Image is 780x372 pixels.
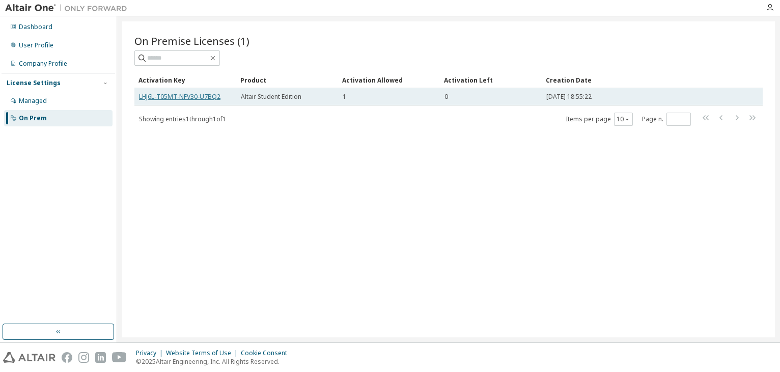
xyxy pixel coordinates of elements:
[136,357,293,366] p: © 2025 Altair Engineering, Inc. All Rights Reserved.
[3,352,55,363] img: altair_logo.svg
[78,352,89,363] img: instagram.svg
[343,93,346,101] span: 1
[617,115,630,123] button: 10
[19,114,47,122] div: On Prem
[19,60,67,68] div: Company Profile
[444,72,538,88] div: Activation Left
[19,41,53,49] div: User Profile
[139,115,226,123] span: Showing entries 1 through 1 of 1
[241,349,293,357] div: Cookie Consent
[546,72,718,88] div: Creation Date
[166,349,241,357] div: Website Terms of Use
[19,97,47,105] div: Managed
[95,352,106,363] img: linkedin.svg
[112,352,127,363] img: youtube.svg
[241,93,301,101] span: Altair Student Edition
[240,72,334,88] div: Product
[444,93,448,101] span: 0
[5,3,132,13] img: Altair One
[134,34,249,48] span: On Premise Licenses (1)
[566,113,633,126] span: Items per page
[136,349,166,357] div: Privacy
[62,352,72,363] img: facebook.svg
[139,92,220,101] a: LHJ6L-T05MT-NFV30-U7BQ2
[7,79,61,87] div: License Settings
[19,23,52,31] div: Dashboard
[138,72,232,88] div: Activation Key
[642,113,691,126] span: Page n.
[342,72,436,88] div: Activation Allowed
[546,93,592,101] span: [DATE] 18:55:22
